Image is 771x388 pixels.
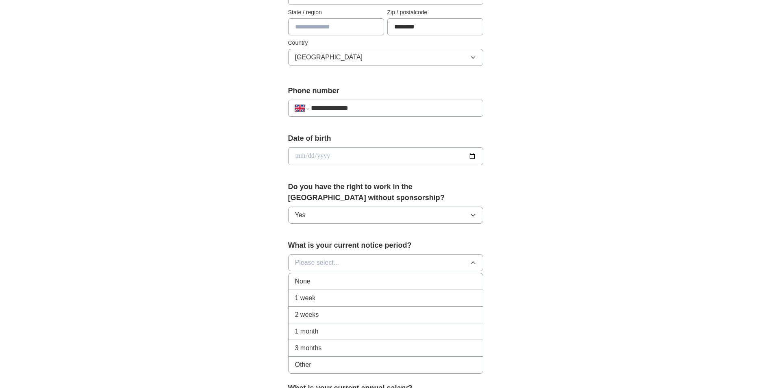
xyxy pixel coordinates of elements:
label: What is your current notice period? [288,240,483,251]
label: Do you have the right to work in the [GEOGRAPHIC_DATA] without sponsorship? [288,181,483,203]
label: Date of birth [288,133,483,144]
label: State / region [288,8,384,17]
span: None [295,277,311,286]
button: [GEOGRAPHIC_DATA] [288,49,483,66]
span: 3 months [295,343,322,353]
span: Other [295,360,311,370]
label: Phone number [288,85,483,96]
span: [GEOGRAPHIC_DATA] [295,52,363,62]
span: Please select... [295,258,339,268]
label: Zip / postalcode [387,8,483,17]
span: 1 week [295,293,316,303]
label: Country [288,39,483,47]
span: 2 weeks [295,310,319,320]
span: 1 month [295,327,319,336]
button: Please select... [288,254,483,271]
button: Yes [288,207,483,224]
span: Yes [295,210,306,220]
